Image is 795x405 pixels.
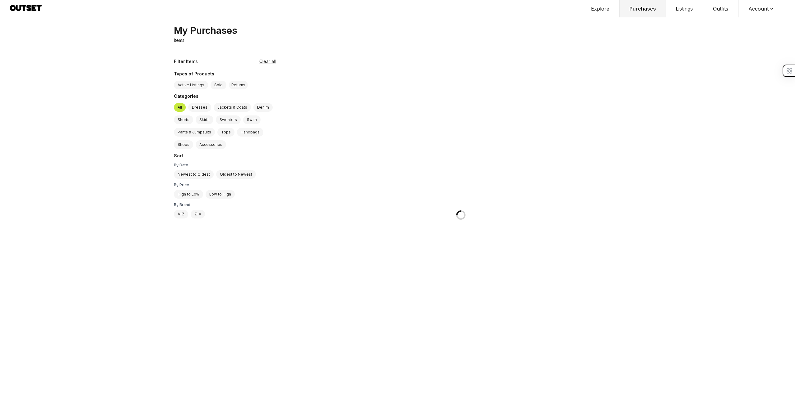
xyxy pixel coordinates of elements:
[174,170,214,179] label: Newest to Oldest
[253,103,273,112] label: Denim
[211,81,226,89] label: Sold
[174,190,203,199] label: High to Low
[174,182,276,187] div: By Price
[174,93,276,101] div: Categories
[214,103,251,112] label: Jackets & Coats
[174,202,276,207] div: By Brand
[174,163,276,168] div: By Date
[191,210,205,218] label: Z-A
[174,25,237,36] div: My Purchases
[196,140,226,149] label: Accessories
[188,103,211,112] label: Dresses
[237,128,263,137] label: Handbags
[216,115,241,124] label: Sweaters
[174,210,188,218] label: A-Z
[229,81,248,89] button: Returns
[174,153,276,160] div: Sort
[174,103,186,112] label: All
[174,128,215,137] label: Pants & Jumpsuits
[174,115,193,124] label: Shorts
[259,58,276,65] button: Clear all
[174,81,208,89] label: Active Listings
[216,170,256,179] label: Oldest to Newest
[174,140,193,149] label: Shoes
[196,115,213,124] label: Skirts
[174,37,184,43] p: items
[174,58,198,65] div: Filter Items
[217,128,234,137] label: Tops
[206,190,235,199] label: Low to High
[243,115,261,124] label: Swim
[174,71,276,78] div: Types of Products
